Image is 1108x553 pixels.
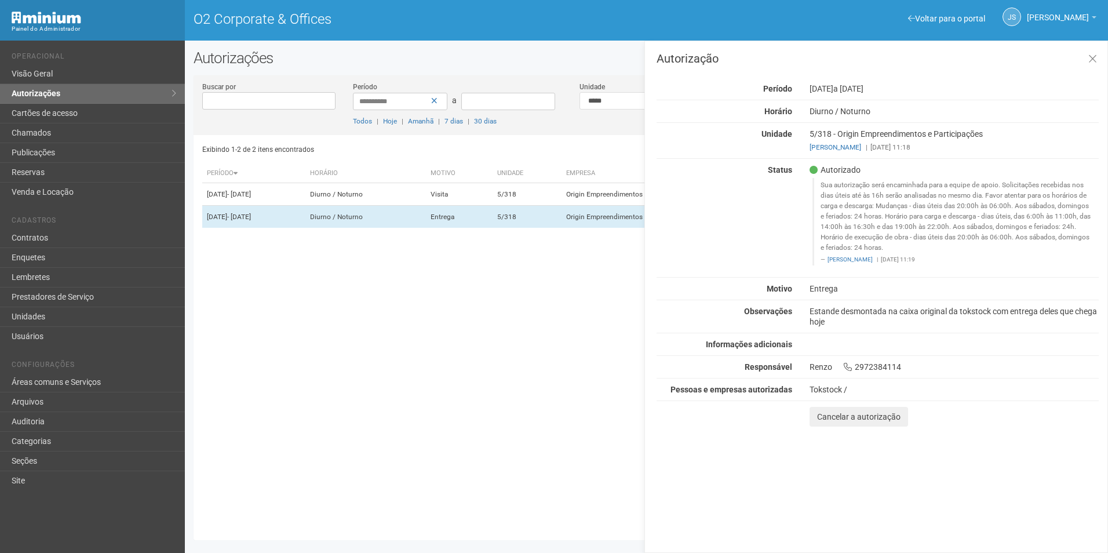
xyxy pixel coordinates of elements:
[810,142,1099,152] div: [DATE] 11:18
[426,183,493,206] td: Visita
[801,306,1107,327] div: Estande desmontada na caixa original da tokstock com entrega deles que chega hoje
[402,117,403,125] span: |
[1003,8,1021,26] a: JS
[12,12,81,24] img: Minium
[227,213,251,221] span: - [DATE]
[194,49,1099,67] h2: Autorizações
[562,164,823,183] th: Empresa
[12,52,176,64] li: Operacional
[353,117,372,125] a: Todos
[353,82,377,92] label: Período
[801,106,1107,117] div: Diurno / Noturno
[194,12,638,27] h1: O2 Corporate & Offices
[468,117,469,125] span: |
[908,14,985,23] a: Voltar para o portal
[202,141,643,158] div: Exibindo 1-2 de 2 itens encontrados
[801,283,1107,294] div: Entrega
[670,385,792,394] strong: Pessoas e empresas autorizadas
[474,117,497,125] a: 30 dias
[1027,14,1096,24] a: [PERSON_NAME]
[493,183,562,206] td: 5/318
[305,206,426,228] td: Diurno / Noturno
[801,362,1107,372] div: Renzo 2972384114
[202,206,306,228] td: [DATE]
[408,117,433,125] a: Amanhã
[812,178,1099,265] blockquote: Sua autorização será encaminhada para a equipe de apoio. Solicitações recebidas nos dias úteis at...
[767,284,792,293] strong: Motivo
[12,361,176,373] li: Configurações
[493,206,562,228] td: 5/318
[383,117,397,125] a: Hoje
[227,190,251,198] span: - [DATE]
[438,117,440,125] span: |
[810,407,908,427] button: Cancelar a autorização
[810,384,1099,395] div: Tokstock /
[202,82,236,92] label: Buscar por
[768,165,792,174] strong: Status
[833,84,863,93] span: a [DATE]
[562,183,823,206] td: Origin Empreendimentos e Participações
[877,256,878,263] span: |
[444,117,463,125] a: 7 dias
[305,183,426,206] td: Diurno / Noturno
[763,84,792,93] strong: Período
[12,216,176,228] li: Cadastros
[706,340,792,349] strong: Informações adicionais
[579,82,605,92] label: Unidade
[493,164,562,183] th: Unidade
[657,53,1099,64] h3: Autorização
[821,256,1092,264] footer: [DATE] 11:19
[305,164,426,183] th: Horário
[810,143,861,151] a: [PERSON_NAME]
[1027,2,1089,22] span: Jeferson Souza
[202,164,306,183] th: Período
[744,307,792,316] strong: Observações
[426,206,493,228] td: Entrega
[202,183,306,206] td: [DATE]
[810,165,861,175] span: Autorizado
[452,96,457,105] span: a
[377,117,378,125] span: |
[801,129,1107,152] div: 5/318 - Origin Empreendimentos e Participações
[828,256,873,263] a: [PERSON_NAME]
[426,164,493,183] th: Motivo
[12,24,176,34] div: Painel do Administrador
[562,206,823,228] td: Origin Empreendimentos e Participações
[745,362,792,372] strong: Responsável
[866,143,868,151] span: |
[764,107,792,116] strong: Horário
[761,129,792,139] strong: Unidade
[801,83,1107,94] div: [DATE]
